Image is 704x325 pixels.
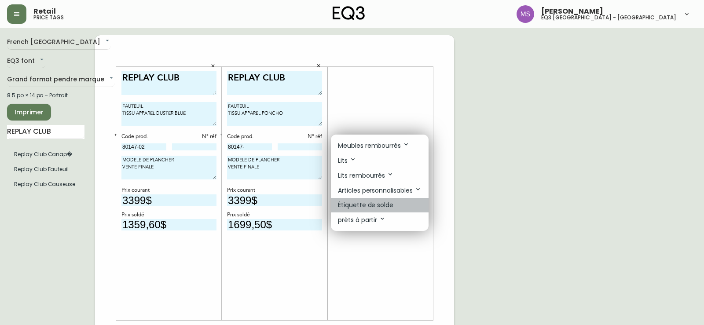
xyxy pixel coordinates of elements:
[338,201,393,210] p: Étiquette de solde
[338,186,422,195] p: Articles personnalisables
[338,141,410,150] p: Meubles rembourrés
[338,156,356,165] p: Lits
[338,215,386,225] p: prêts à partir
[338,171,394,180] p: Lits rembourrés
